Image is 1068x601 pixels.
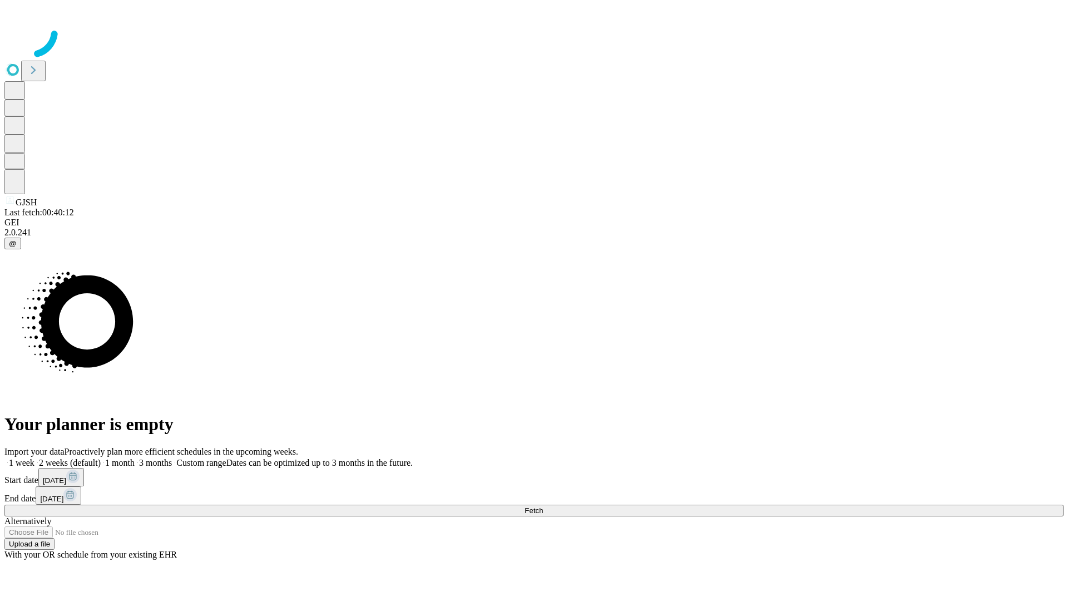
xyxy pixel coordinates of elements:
[39,458,101,467] span: 2 weeks (default)
[525,506,543,515] span: Fetch
[4,208,74,217] span: Last fetch: 00:40:12
[105,458,135,467] span: 1 month
[36,486,81,505] button: [DATE]
[4,468,1064,486] div: Start date
[4,447,65,456] span: Import your data
[65,447,298,456] span: Proactively plan more efficient schedules in the upcoming weeks.
[226,458,413,467] span: Dates can be optimized up to 3 months in the future.
[38,468,84,486] button: [DATE]
[139,458,172,467] span: 3 months
[4,516,51,526] span: Alternatively
[9,239,17,248] span: @
[4,505,1064,516] button: Fetch
[176,458,226,467] span: Custom range
[4,238,21,249] button: @
[4,486,1064,505] div: End date
[16,198,37,207] span: GJSH
[4,218,1064,228] div: GEI
[43,476,66,485] span: [DATE]
[4,228,1064,238] div: 2.0.241
[4,538,55,550] button: Upload a file
[4,414,1064,435] h1: Your planner is empty
[9,458,34,467] span: 1 week
[4,550,177,559] span: With your OR schedule from your existing EHR
[40,495,63,503] span: [DATE]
